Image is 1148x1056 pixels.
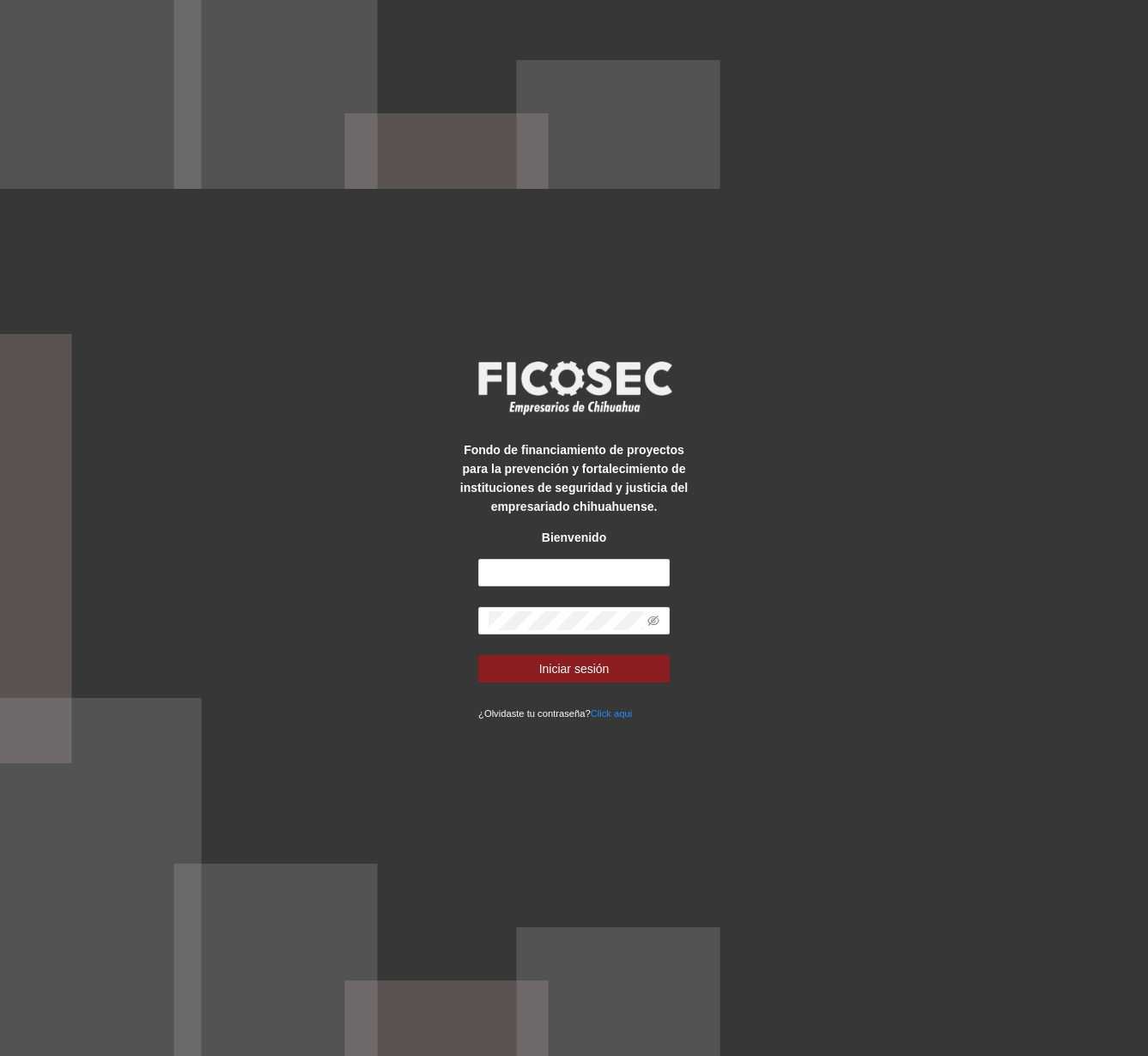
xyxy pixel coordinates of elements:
strong: Fondo de financiamiento de proyectos para la prevención y fortalecimiento de instituciones de seg... [460,443,688,513]
span: eye-invisible [647,615,659,627]
small: ¿Olvidaste tu contraseña? [478,708,632,719]
button: Iniciar sesión [478,655,670,683]
span: Iniciar sesión [539,659,610,678]
img: logo [467,355,682,419]
a: Click aqui [591,708,633,719]
strong: Bienvenido [542,531,606,544]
